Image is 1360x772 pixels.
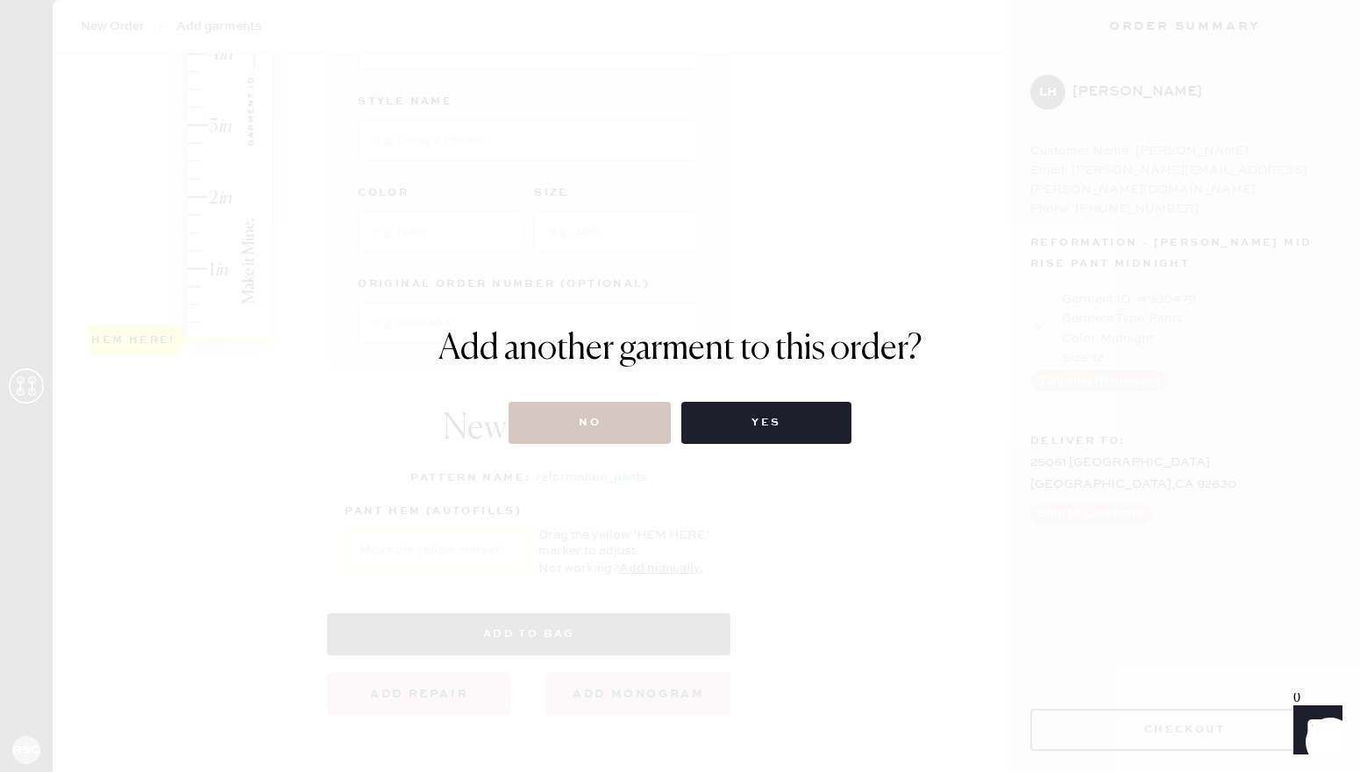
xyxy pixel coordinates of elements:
[681,402,851,444] button: Yes
[1277,693,1352,768] iframe: Front Chat
[438,328,922,370] h1: Add another garment to this order?
[509,402,671,444] button: No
